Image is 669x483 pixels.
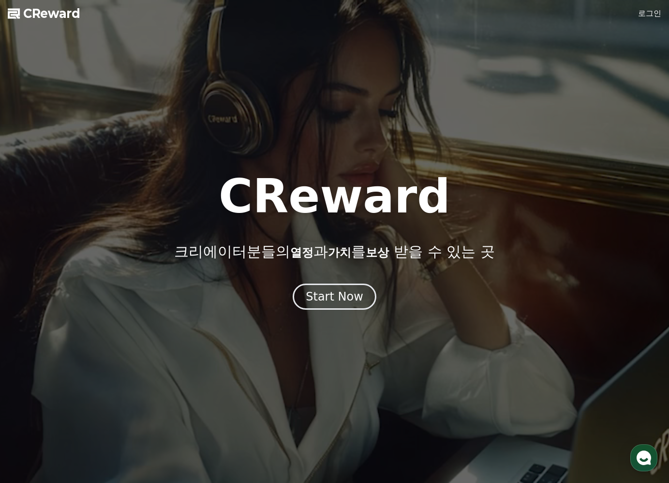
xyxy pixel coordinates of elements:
span: 가치 [328,246,351,259]
span: 열정 [290,246,313,259]
span: 보상 [366,246,389,259]
h1: CReward [219,173,450,220]
p: 크리에이터분들의 과 를 받을 수 있는 곳 [174,243,494,260]
a: Start Now [293,293,376,302]
button: Start Now [293,284,376,310]
span: CReward [23,6,80,21]
a: CReward [8,6,80,21]
a: 로그인 [638,8,661,19]
div: Start Now [306,289,363,304]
